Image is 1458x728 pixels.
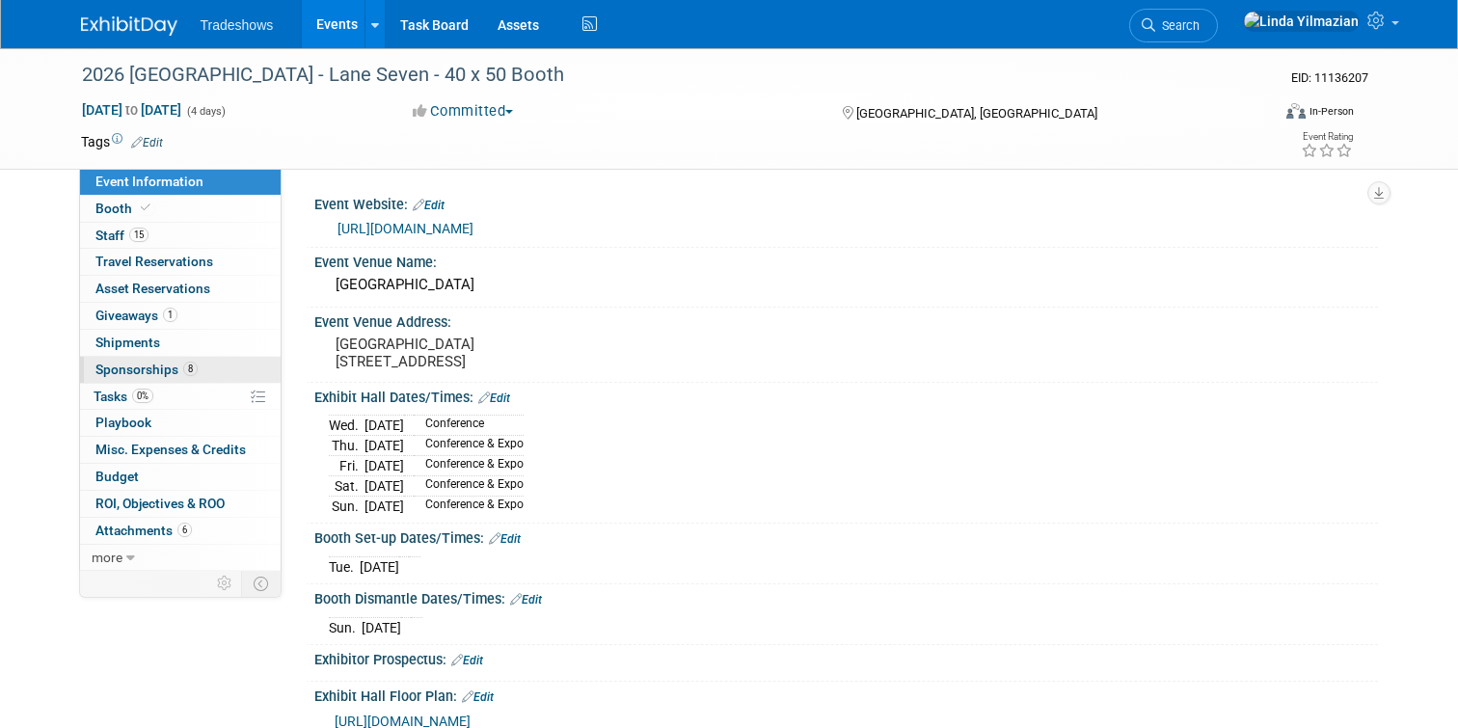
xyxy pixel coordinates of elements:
td: [DATE] [364,476,404,497]
span: Shipments [95,335,160,350]
a: Giveaways1 [80,303,281,329]
div: 2026 [GEOGRAPHIC_DATA] - Lane Seven - 40 x 50 Booth [75,58,1246,93]
span: more [92,550,122,565]
span: Budget [95,469,139,484]
span: Attachments [95,523,192,538]
a: Budget [80,464,281,490]
button: Committed [406,101,521,121]
pre: [GEOGRAPHIC_DATA] [STREET_ADDRESS] [336,336,737,370]
td: Conference [414,416,524,436]
span: 1 [163,308,177,322]
div: Exhibitor Prospectus: [314,645,1378,670]
td: [DATE] [364,497,404,517]
span: Event Information [95,174,203,189]
td: [DATE] [364,436,404,456]
td: Conference & Expo [414,456,524,476]
img: Format-Inperson.png [1286,103,1306,119]
a: Edit [510,593,542,607]
div: Event Venue Address: [314,308,1378,332]
td: Conference & Expo [414,476,524,497]
span: Travel Reservations [95,254,213,269]
div: [GEOGRAPHIC_DATA] [329,270,1363,300]
td: [DATE] [364,416,404,436]
td: Tue. [329,556,360,577]
span: 6 [177,523,192,537]
i: Booth reservation complete [141,202,150,213]
span: Booth [95,201,154,216]
span: Event ID: 11136207 [1291,70,1368,85]
td: Toggle Event Tabs [241,571,281,596]
td: [DATE] [364,456,404,476]
span: [DATE] [DATE] [81,101,182,119]
span: [GEOGRAPHIC_DATA], [GEOGRAPHIC_DATA] [856,106,1097,121]
td: [DATE] [360,556,399,577]
a: Edit [131,136,163,149]
span: Sponsorships [95,362,198,377]
span: Tasks [94,389,153,404]
td: Sun. [329,497,364,517]
a: [URL][DOMAIN_NAME] [337,221,473,236]
span: to [122,102,141,118]
img: Linda Yilmazian [1243,11,1360,32]
a: Tasks0% [80,384,281,410]
a: Travel Reservations [80,249,281,275]
td: Tags [81,132,163,151]
a: Edit [489,532,521,546]
span: Asset Reservations [95,281,210,296]
span: Staff [95,228,148,243]
span: ROI, Objectives & ROO [95,496,225,511]
a: Playbook [80,410,281,436]
span: Giveaways [95,308,177,323]
td: [DATE] [362,617,401,637]
td: Wed. [329,416,364,436]
a: Misc. Expenses & Credits [80,437,281,463]
div: Exhibit Hall Floor Plan: [314,682,1378,707]
td: Personalize Event Tab Strip [208,571,242,596]
td: Sun. [329,617,362,637]
a: Booth [80,196,281,222]
a: Sponsorships8 [80,357,281,383]
a: more [80,545,281,571]
a: Edit [462,690,494,704]
span: Playbook [95,415,151,430]
div: Booth Set-up Dates/Times: [314,524,1378,549]
td: Sat. [329,476,364,497]
a: Asset Reservations [80,276,281,302]
a: ROI, Objectives & ROO [80,491,281,517]
span: (4 days) [185,105,226,118]
div: In-Person [1309,104,1354,119]
div: Event Rating [1301,132,1353,142]
div: Exhibit Hall Dates/Times: [314,383,1378,408]
td: Conference & Expo [414,497,524,517]
td: Thu. [329,436,364,456]
span: Tradeshows [201,17,274,33]
span: Misc. Expenses & Credits [95,442,246,457]
a: Edit [451,654,483,667]
div: Event Venue Name: [314,248,1378,272]
a: Edit [413,199,445,212]
td: Fri. [329,456,364,476]
a: Staff15 [80,223,281,249]
img: ExhibitDay [81,16,177,36]
div: Event Website: [314,190,1378,215]
span: 0% [132,389,153,403]
a: Event Information [80,169,281,195]
span: 15 [129,228,148,242]
span: Search [1155,18,1200,33]
div: Booth Dismantle Dates/Times: [314,584,1378,609]
td: Conference & Expo [414,436,524,456]
div: Event Format [1166,100,1354,129]
a: Shipments [80,330,281,356]
span: 8 [183,362,198,376]
a: Attachments6 [80,518,281,544]
a: Edit [478,391,510,405]
a: Search [1129,9,1218,42]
